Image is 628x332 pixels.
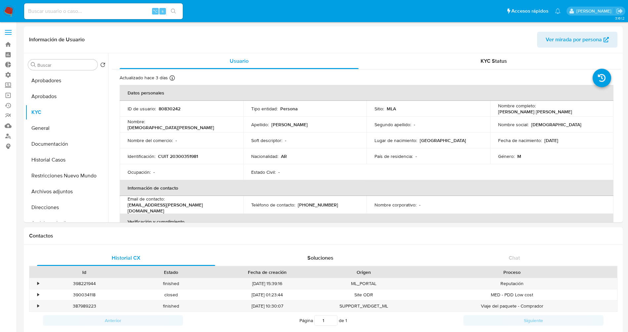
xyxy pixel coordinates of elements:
[414,122,415,128] p: -
[281,153,287,159] p: AR
[25,215,108,231] button: Anticipos de dinero
[280,106,298,112] p: Persona
[251,202,295,208] p: Teléfono de contacto :
[251,137,282,143] p: Soft descriptor :
[407,289,617,300] div: MED - PDD Low cost
[509,254,520,262] span: Chat
[37,280,39,287] div: •
[544,137,558,143] p: [DATE]
[37,303,39,309] div: •
[387,106,396,112] p: MLA
[517,153,521,159] p: M
[128,106,156,112] p: ID de usuario :
[230,57,249,65] span: Usuario
[407,278,617,289] div: Reputación
[41,301,128,312] div: 387989223
[41,278,128,289] div: 398221944
[325,269,402,276] div: Origen
[374,202,416,208] p: Nombre corporativo :
[498,122,529,128] p: Nombre social :
[531,122,581,128] p: [DEMOGRAPHIC_DATA]
[128,137,173,143] p: Nombre del comercio :
[576,8,614,14] p: jessica.fukman@mercadolibre.com
[128,153,155,159] p: Identificación :
[37,62,95,68] input: Buscar
[158,153,198,159] p: CUIT 20300351981
[25,73,108,89] button: Aprobadores
[320,301,407,312] div: SUPPORT_WIDGET_ML
[278,169,280,175] p: -
[298,202,338,208] p: [PHONE_NUMBER]
[128,289,214,300] div: closed
[128,125,214,130] p: [DEMOGRAPHIC_DATA][PERSON_NAME]
[25,152,108,168] button: Historial Casos
[153,8,158,14] span: ⌥
[24,7,183,16] input: Buscar usuario o caso...
[546,32,602,48] span: Ver mirada por persona
[498,103,536,109] p: Nombre completo :
[128,119,145,125] p: Nombre :
[120,85,613,101] th: Datos personales
[299,315,347,326] span: Página de
[420,137,466,143] p: [GEOGRAPHIC_DATA]
[537,32,617,48] button: Ver mirada por persona
[320,278,407,289] div: ML_PORTAL
[41,289,128,300] div: 390034118
[128,196,165,202] p: Email de contacto :
[498,153,515,159] p: Género :
[214,278,320,289] div: [DATE] 15:39:16
[112,254,140,262] span: Historial CX
[374,153,413,159] p: País de residencia :
[46,269,123,276] div: Id
[345,317,347,324] span: 1
[128,278,214,289] div: finished
[176,137,177,143] p: -
[120,180,613,196] th: Información de contacto
[120,214,613,230] th: Verificación y cumplimiento
[219,269,316,276] div: Fecha de creación
[159,106,180,112] p: 80830242
[128,169,151,175] p: Ocupación :
[31,62,36,67] button: Buscar
[132,269,210,276] div: Estado
[555,8,561,14] a: Notificaciones
[25,200,108,215] button: Direcciones
[419,202,420,208] p: -
[120,75,168,81] p: Actualizado hace 3 días
[214,301,320,312] div: [DATE] 10:30:07
[25,136,108,152] button: Documentación
[251,106,278,112] p: Tipo entidad :
[498,109,572,115] p: [PERSON_NAME] [PERSON_NAME]
[374,106,384,112] p: Sitio :
[374,137,417,143] p: Lugar de nacimiento :
[251,122,269,128] p: Apellido :
[511,8,548,15] span: Accesos rápidos
[100,62,105,69] button: Volver al orden por defecto
[415,153,417,159] p: -
[29,36,85,43] h1: Información de Usuario
[37,292,39,298] div: •
[128,301,214,312] div: finished
[25,104,108,120] button: KYC
[214,289,320,300] div: [DATE] 01:23:44
[128,202,233,214] p: [EMAIL_ADDRESS][PERSON_NAME][DOMAIN_NAME]
[25,184,108,200] button: Archivos adjuntos
[407,301,617,312] div: Viaje del paquete - Comprador
[25,89,108,104] button: Aprobados
[25,120,108,136] button: General
[463,315,604,326] button: Siguiente
[412,269,612,276] div: Proceso
[251,153,278,159] p: Nacionalidad :
[616,8,623,15] a: Salir
[167,7,180,16] button: search-icon
[498,137,542,143] p: Fecha de nacimiento :
[307,254,334,262] span: Soluciones
[271,122,308,128] p: [PERSON_NAME]
[285,137,286,143] p: -
[25,168,108,184] button: Restricciones Nuevo Mundo
[153,169,155,175] p: -
[29,233,617,239] h1: Contactos
[481,57,507,65] span: KYC Status
[162,8,164,14] span: s
[374,122,411,128] p: Segundo apellido :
